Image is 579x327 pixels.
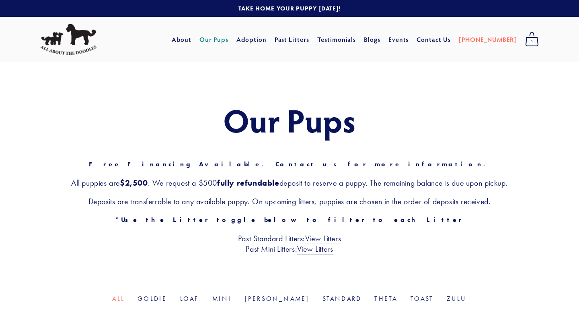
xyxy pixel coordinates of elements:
[112,295,125,302] a: All
[115,216,464,224] strong: *Use the Litter toggle below to filter to each Litter
[180,295,199,302] a: Loaf
[40,24,96,55] img: All About The Doodles
[275,35,310,43] a: Past Litters
[317,32,356,47] a: Testimonials
[521,29,543,50] a: 0 items in cart
[217,178,279,188] strong: fully refundable
[89,160,491,168] strong: Free Financing Available. Contact us for more information.
[138,295,167,302] a: Goldie
[388,32,409,47] a: Events
[297,244,333,255] a: View Litters
[40,196,539,207] h3: Deposits are transferrable to any available puppy. On upcoming litters, puppies are chosen in the...
[417,32,451,47] a: Contact Us
[322,295,362,302] a: Standard
[245,295,310,302] a: [PERSON_NAME]
[40,233,539,254] h3: Past Standard Litters: Past Mini Litters:
[305,234,341,244] a: View Litters
[172,32,191,47] a: About
[364,32,380,47] a: Blogs
[40,178,539,188] h3: All puppies are . We request a $500 deposit to reserve a puppy. The remaining balance is due upon...
[236,32,267,47] a: Adoption
[212,295,232,302] a: Mini
[120,178,148,188] strong: $2,500
[374,295,397,302] a: Theta
[411,295,434,302] a: Toast
[459,32,517,47] a: [PHONE_NUMBER]
[40,102,539,138] h1: Our Pups
[447,295,467,302] a: Zulu
[525,36,539,47] span: 0
[199,32,229,47] a: Our Pups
